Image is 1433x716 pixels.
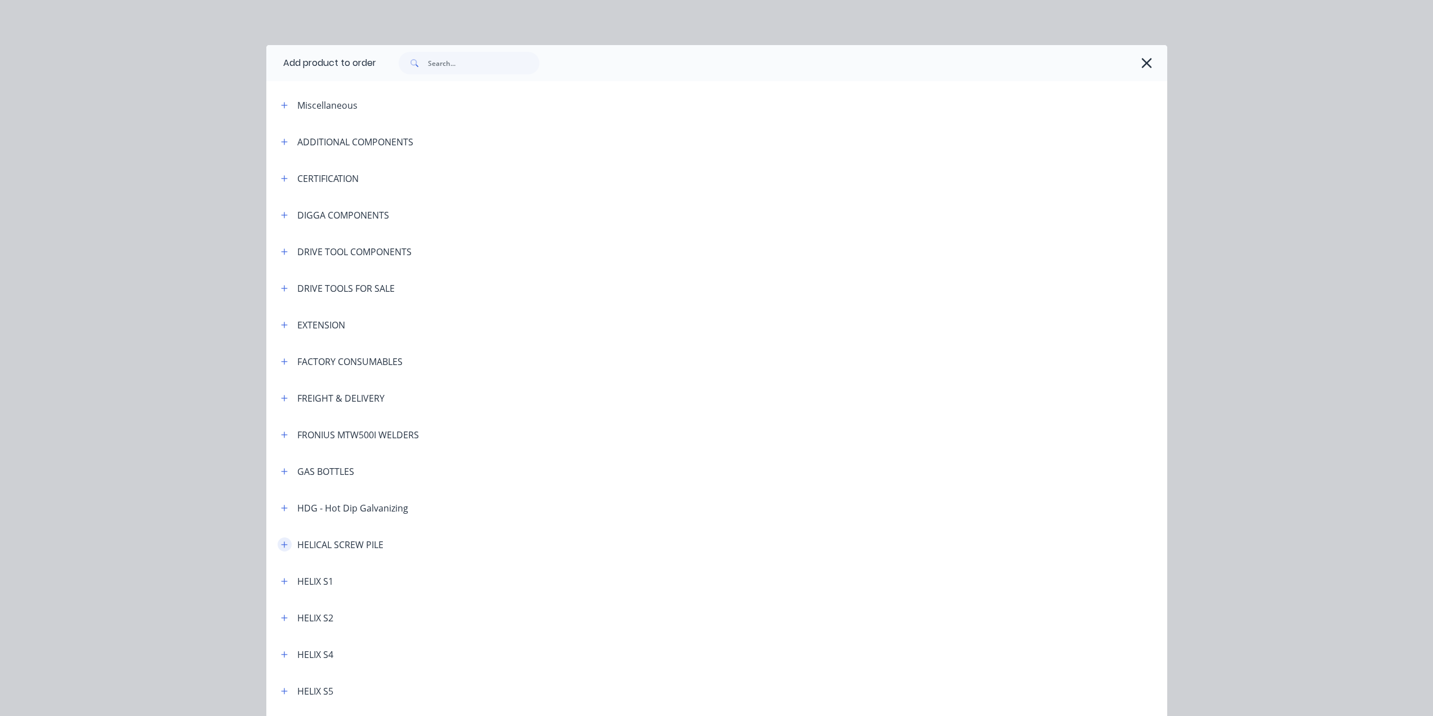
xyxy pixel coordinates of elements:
div: HELIX S4 [297,648,333,661]
div: DRIVE TOOLS FOR SALE [297,282,395,295]
div: HELIX S2 [297,611,333,625]
div: FACTORY CONSUMABLES [297,355,403,368]
div: HELICAL SCREW PILE [297,538,383,552]
input: Search... [428,52,539,74]
div: FRONIUS MTW500I WELDERS [297,428,419,442]
div: FREIGHT & DELIVERY [297,392,385,405]
div: Miscellaneous [297,99,358,112]
div: CERTIFICATION [297,172,359,185]
div: DRIVE TOOL COMPONENTS [297,245,412,259]
div: EXTENSION [297,318,345,332]
div: HELIX S5 [297,684,333,698]
div: HELIX S1 [297,575,333,588]
div: Add product to order [266,45,376,81]
div: ADDITIONAL COMPONENTS [297,135,413,149]
div: DIGGA COMPONENTS [297,208,389,222]
div: HDG - Hot Dip Galvanizing [297,501,408,515]
div: GAS BOTTLES [297,465,354,478]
